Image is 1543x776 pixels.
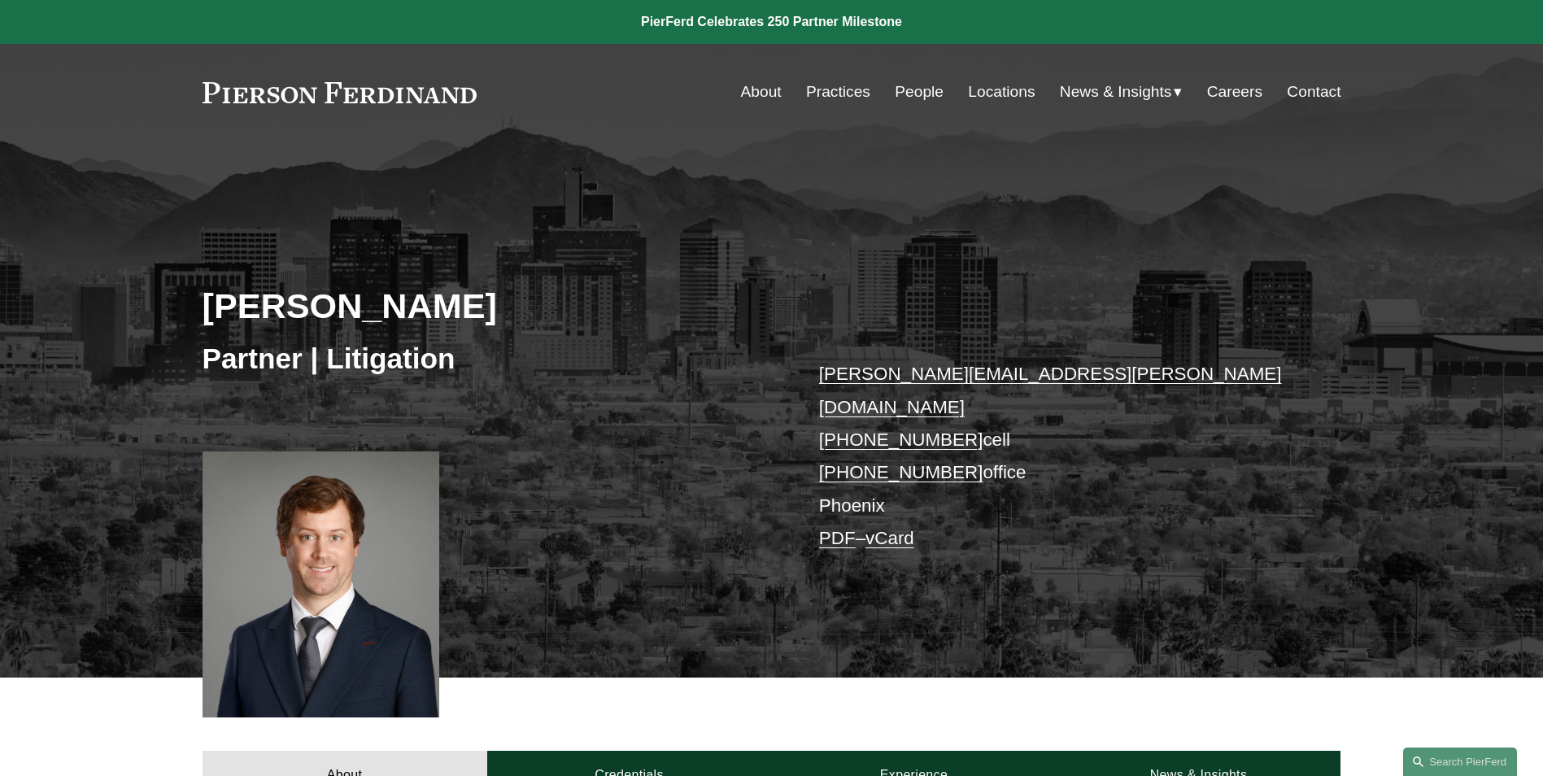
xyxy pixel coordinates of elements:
a: People [895,76,944,107]
h3: Partner | Litigation [203,341,772,377]
a: Contact [1287,76,1340,107]
a: Practices [806,76,870,107]
a: [PHONE_NUMBER] [819,429,983,450]
a: PDF [819,528,856,548]
p: cell office Phoenix – [819,358,1293,555]
span: News & Insights [1060,78,1172,107]
a: About [741,76,782,107]
a: [PERSON_NAME][EMAIL_ADDRESS][PERSON_NAME][DOMAIN_NAME] [819,364,1282,416]
a: [PHONE_NUMBER] [819,462,983,482]
a: folder dropdown [1060,76,1183,107]
a: Search this site [1403,748,1517,776]
h2: [PERSON_NAME] [203,285,772,327]
a: vCard [865,528,914,548]
a: Locations [968,76,1035,107]
a: Careers [1207,76,1262,107]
